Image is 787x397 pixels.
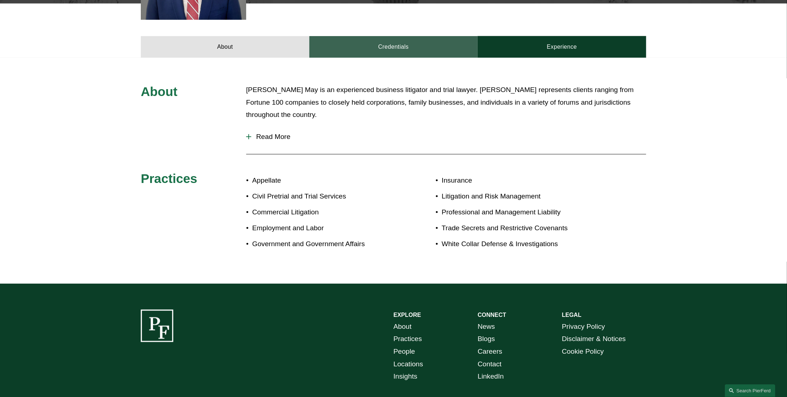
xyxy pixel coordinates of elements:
[252,222,393,235] p: Employment and Labor
[442,222,604,235] p: Trade Secrets and Restrictive Covenants
[478,320,495,333] a: News
[252,238,393,250] p: Government and Government Affairs
[478,312,506,318] strong: CONNECT
[252,190,393,203] p: Civil Pretrial and Trial Services
[442,206,604,219] p: Professional and Management Liability
[393,333,422,345] a: Practices
[251,133,646,141] span: Read More
[478,370,504,383] a: LinkedIn
[478,333,495,345] a: Blogs
[309,36,478,58] a: Credentials
[393,345,415,358] a: People
[562,333,626,345] a: Disclaimer & Notices
[478,345,502,358] a: Careers
[246,127,646,146] button: Read More
[442,190,604,203] p: Litigation and Risk Management
[141,84,178,99] span: About
[562,320,605,333] a: Privacy Policy
[478,358,501,371] a: Contact
[393,320,412,333] a: About
[393,312,421,318] strong: EXPLORE
[442,238,604,250] p: White Collar Defense & Investigations
[442,174,604,187] p: Insurance
[393,370,417,383] a: Insights
[393,358,423,371] a: Locations
[478,36,646,58] a: Experience
[246,84,646,121] p: [PERSON_NAME] May is an experienced business litigator and trial lawyer. [PERSON_NAME] represents...
[252,174,393,187] p: Appellate
[252,206,393,219] p: Commercial Litigation
[141,36,309,58] a: About
[141,171,197,186] span: Practices
[725,384,775,397] a: Search this site
[562,312,582,318] strong: LEGAL
[562,345,604,358] a: Cookie Policy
